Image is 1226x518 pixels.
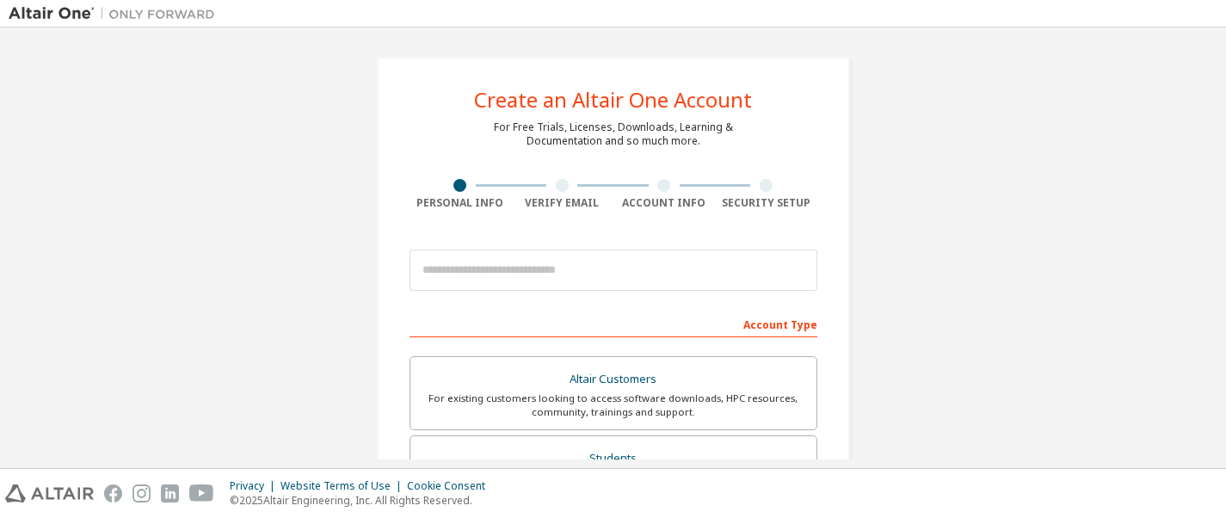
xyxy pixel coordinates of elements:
img: youtube.svg [189,484,214,503]
div: Students [421,447,806,471]
div: Account Info [613,196,716,210]
img: altair_logo.svg [5,484,94,503]
div: Privacy [230,479,280,493]
div: For Free Trials, Licenses, Downloads, Learning & Documentation and so much more. [494,120,733,148]
div: Verify Email [511,196,613,210]
p: © 2025 Altair Engineering, Inc. All Rights Reserved. [230,493,496,508]
div: Cookie Consent [407,479,496,493]
img: Altair One [9,5,224,22]
div: Altair Customers [421,367,806,392]
div: Website Terms of Use [280,479,407,493]
div: Personal Info [410,196,512,210]
div: Security Setup [715,196,817,210]
img: linkedin.svg [161,484,179,503]
div: Create an Altair One Account [474,89,752,110]
img: instagram.svg [132,484,151,503]
div: Account Type [410,310,817,337]
div: For existing customers looking to access software downloads, HPC resources, community, trainings ... [421,392,806,419]
img: facebook.svg [104,484,122,503]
